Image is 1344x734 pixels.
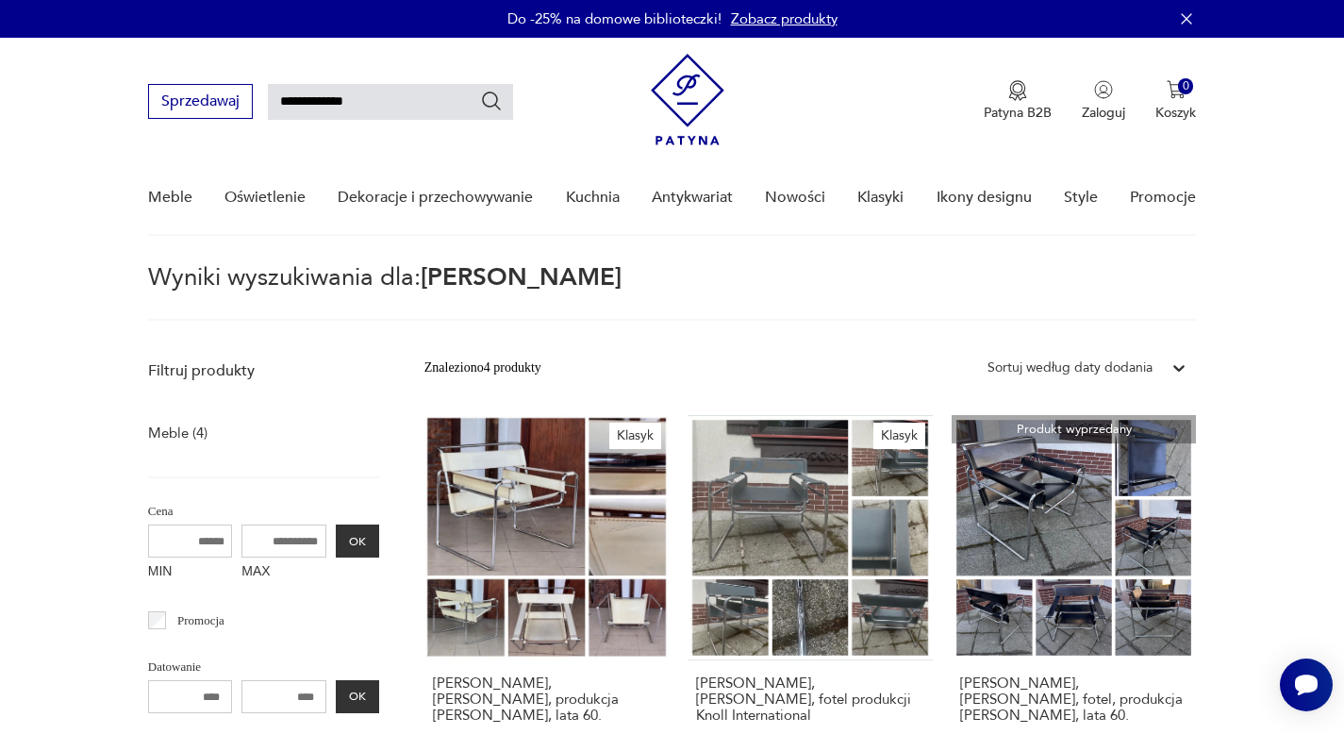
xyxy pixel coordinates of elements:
[696,676,924,724] h3: [PERSON_NAME], [PERSON_NAME], fotel produkcji Knoll International
[148,161,192,234] a: Meble
[1178,78,1194,94] div: 0
[148,266,1197,321] p: Wyniki wyszukiwania dla:
[1082,80,1125,122] button: Zaloguj
[987,358,1153,378] div: Sortuj według daty dodania
[857,161,904,234] a: Klasyki
[731,9,838,28] a: Zobacz produkty
[480,90,503,112] button: Szukaj
[338,161,533,234] a: Dekoracje i przechowywanie
[1082,104,1125,122] p: Zaloguj
[224,161,306,234] a: Oświetlenie
[652,161,733,234] a: Antykwariat
[1008,80,1027,101] img: Ikona medalu
[765,161,825,234] a: Nowości
[1155,80,1196,122] button: 0Koszyk
[336,680,379,713] button: OK
[937,161,1032,234] a: Ikony designu
[148,360,379,381] p: Filtruj produkty
[336,525,379,558] button: OK
[507,9,722,28] p: Do -25% na domowe biblioteczki!
[1094,80,1113,99] img: Ikonka użytkownika
[421,260,622,294] span: [PERSON_NAME]
[1130,161,1196,234] a: Promocje
[1155,104,1196,122] p: Koszyk
[651,54,724,145] img: Patyna - sklep z meblami i dekoracjami vintage
[148,96,253,109] a: Sprzedawaj
[960,676,1188,724] h3: [PERSON_NAME], [PERSON_NAME], fotel, produkcja [PERSON_NAME], lata 60.
[433,676,661,724] h3: [PERSON_NAME], [PERSON_NAME], produkcja [PERSON_NAME], lata 60.
[1064,161,1098,234] a: Style
[148,558,233,588] label: MIN
[177,610,224,631] p: Promocja
[424,358,541,378] div: Znaleziono 4 produkty
[566,161,620,234] a: Kuchnia
[148,501,379,522] p: Cena
[1167,80,1186,99] img: Ikona koszyka
[148,657,379,677] p: Datowanie
[984,80,1052,122] button: Patyna B2B
[148,420,207,446] a: Meble (4)
[984,104,1052,122] p: Patyna B2B
[148,84,253,119] button: Sprzedawaj
[1280,659,1333,711] iframe: Smartsupp widget button
[984,80,1052,122] a: Ikona medaluPatyna B2B
[241,558,326,588] label: MAX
